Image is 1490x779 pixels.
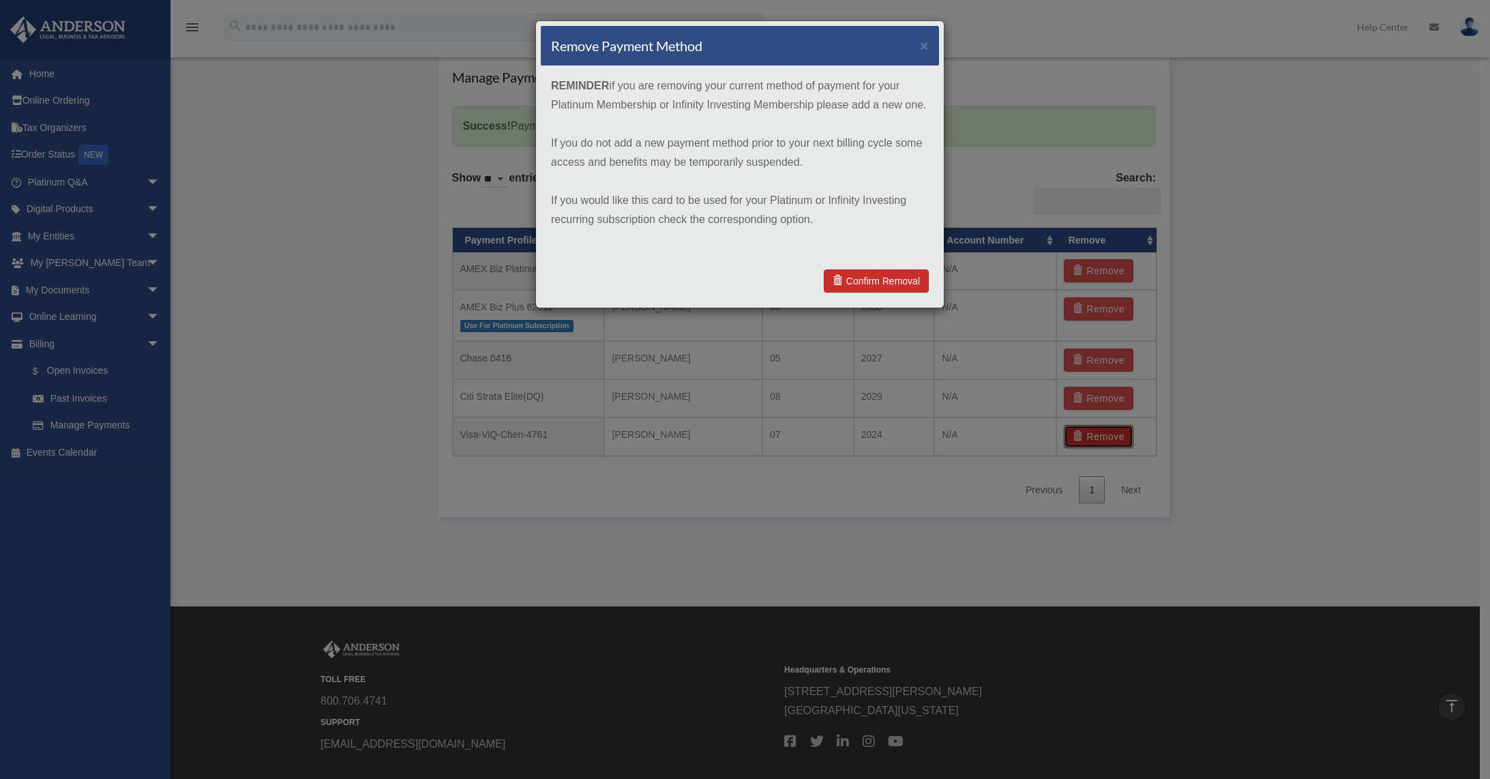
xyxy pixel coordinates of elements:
[551,134,929,172] p: If you do not add a new payment method prior to your next billing cycle some access and benefits ...
[551,80,609,91] strong: REMINDER
[920,38,929,53] button: ×
[541,66,939,259] div: if you are removing your current method of payment for your Platinum Membership or Infinity Inves...
[824,269,929,293] a: Confirm Removal
[551,191,929,229] p: If you would like this card to be used for your Platinum or Infinity Investing recurring subscrip...
[551,36,702,55] h4: Remove Payment Method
